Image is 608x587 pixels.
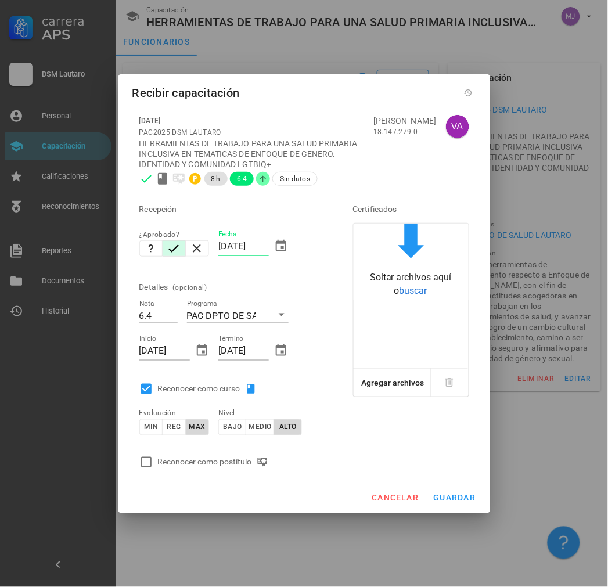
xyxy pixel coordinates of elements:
div: Evaluación [139,408,210,419]
span: 8 h [211,172,221,186]
button: medio [246,419,274,435]
button: Agregar archivos [354,369,431,397]
div: Recibir capacitación [132,84,240,102]
div: [DATE] [139,115,365,127]
div: [PERSON_NAME] [373,116,436,126]
button: min [139,419,163,435]
label: Programa [187,300,218,308]
div: Certificados [353,195,469,223]
label: Nota [139,300,154,308]
span: PAC2025 DSM LAUTARO [139,128,222,136]
span: cancelar [371,494,419,503]
span: min [143,423,158,431]
span: guardar [433,494,476,503]
div: (opcional) [172,282,207,293]
label: Fecha [218,230,237,239]
label: Término [218,334,244,343]
span: 6.4 [237,172,247,186]
label: Inicio [139,334,156,343]
div: HERRAMIENTAS DE TRABAJO PARA UNA SALUD PRIMARIA INCLUSIVA EN TEMATICAS DE ENFOQUE DE GENERO, IDEN... [139,138,365,170]
button: reg [163,419,186,435]
span: max [188,423,205,431]
div: 18.147.279-0 [373,126,436,138]
button: Agregar archivos [359,369,427,397]
button: cancelar [366,488,423,509]
div: Recepción [139,195,321,223]
div: Soltar archivos aquí o [354,271,469,297]
span: Sin datos [280,172,310,185]
span: alto [279,423,297,431]
div: avatar [446,115,469,138]
div: Detalles [139,273,168,301]
span: buscar [400,285,427,296]
span: reg [166,423,181,431]
button: alto [274,419,302,435]
span: medio [249,423,272,431]
button: Soltar archivos aquí obuscar [354,224,469,301]
div: Reconocer como curso [158,382,261,396]
span: bajo [222,423,242,431]
div: Nivel [218,408,289,419]
button: guardar [429,488,481,509]
span: VA [451,115,463,138]
button: bajo [218,419,246,435]
div: Reconocer como postítulo [158,455,273,469]
button: max [186,419,209,435]
div: ¿Aprobado? [139,229,210,240]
